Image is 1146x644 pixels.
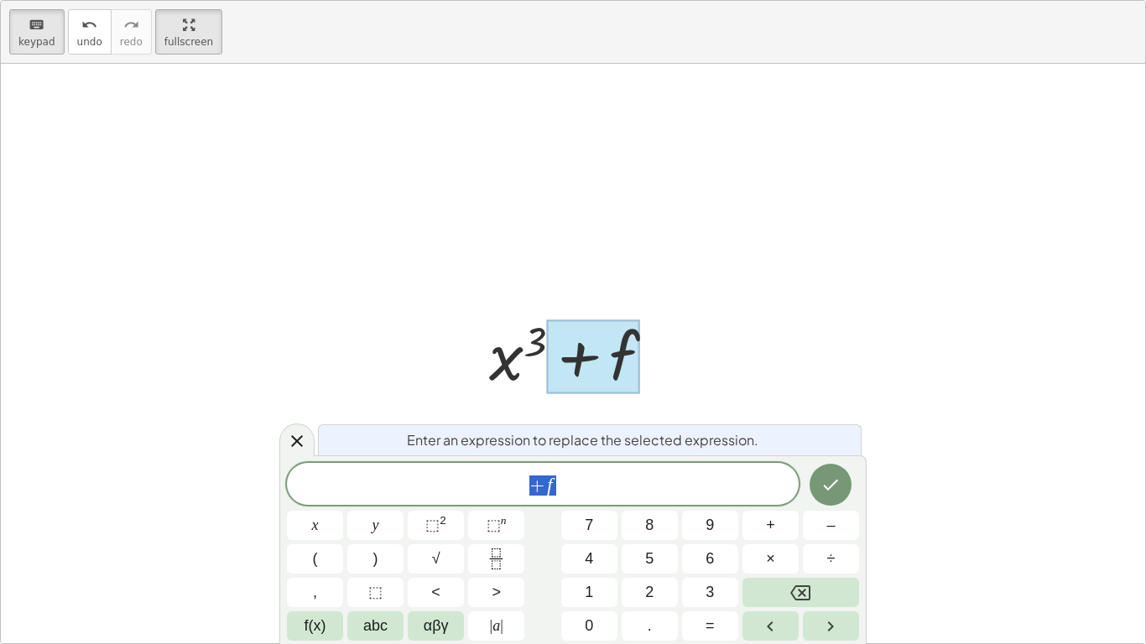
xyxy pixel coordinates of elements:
button: 1 [561,578,617,607]
button: Minus [803,511,859,540]
span: 3 [706,581,714,604]
span: 4 [585,548,593,570]
span: keypad [18,36,55,48]
span: Enter an expression to replace the selected expression. [407,430,758,450]
span: 1 [585,581,593,604]
button: 9 [682,511,738,540]
button: Divide [803,544,859,574]
span: fullscreen [164,36,213,48]
span: | [490,617,493,634]
button: . [622,611,678,641]
button: 6 [682,544,738,574]
button: Alphabet [347,611,404,641]
button: ( [287,544,343,574]
button: Equals [682,611,738,641]
span: 7 [585,514,593,537]
button: Squared [408,511,464,540]
span: 0 [585,615,593,637]
button: Absolute value [468,611,524,641]
button: fullscreen [155,9,222,55]
button: redoredo [111,9,152,55]
button: Greater than [468,578,524,607]
i: redo [123,15,139,35]
button: Right arrow [803,611,859,641]
span: > [492,581,501,604]
button: 8 [622,511,678,540]
span: abc [363,615,388,637]
span: ( [313,548,318,570]
button: Backspace [742,578,859,607]
button: Fraction [468,544,524,574]
button: Greek alphabet [408,611,464,641]
span: < [431,581,440,604]
span: × [766,548,775,570]
button: y [347,511,404,540]
span: + [529,475,545,496]
span: + [766,514,775,537]
button: 0 [561,611,617,641]
span: 2 [645,581,654,604]
i: undo [81,15,97,35]
button: 5 [622,544,678,574]
i: keyboard [29,15,44,35]
button: Square root [408,544,464,574]
span: ⬚ [425,517,440,533]
button: keyboardkeypad [9,9,65,55]
span: = [706,615,715,637]
button: Functions [287,611,343,641]
button: Times [742,544,799,574]
button: 7 [561,511,617,540]
span: ÷ [827,548,836,570]
span: redo [120,36,143,48]
span: 8 [645,514,654,537]
button: 4 [561,544,617,574]
sup: n [501,514,507,527]
span: √ [432,548,440,570]
button: ) [347,544,404,574]
var: f [547,474,553,496]
span: 5 [645,548,654,570]
span: αβγ [424,615,449,637]
sup: 2 [440,514,446,527]
span: ⬚ [368,581,383,604]
span: – [826,514,835,537]
button: Plus [742,511,799,540]
button: 2 [622,578,678,607]
button: Placeholder [347,578,404,607]
button: Less than [408,578,464,607]
span: , [313,581,317,604]
button: , [287,578,343,607]
span: 9 [706,514,714,537]
span: a [490,615,503,637]
button: Superscript [468,511,524,540]
button: 3 [682,578,738,607]
button: Done [810,464,852,506]
span: f(x) [305,615,326,637]
span: undo [77,36,102,48]
button: x [287,511,343,540]
span: y [372,514,379,537]
span: ) [373,548,378,570]
span: x [312,514,319,537]
span: 6 [706,548,714,570]
span: . [648,615,652,637]
span: ⬚ [487,517,501,533]
button: Left arrow [742,611,799,641]
button: undoundo [68,9,112,55]
span: | [500,617,503,634]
